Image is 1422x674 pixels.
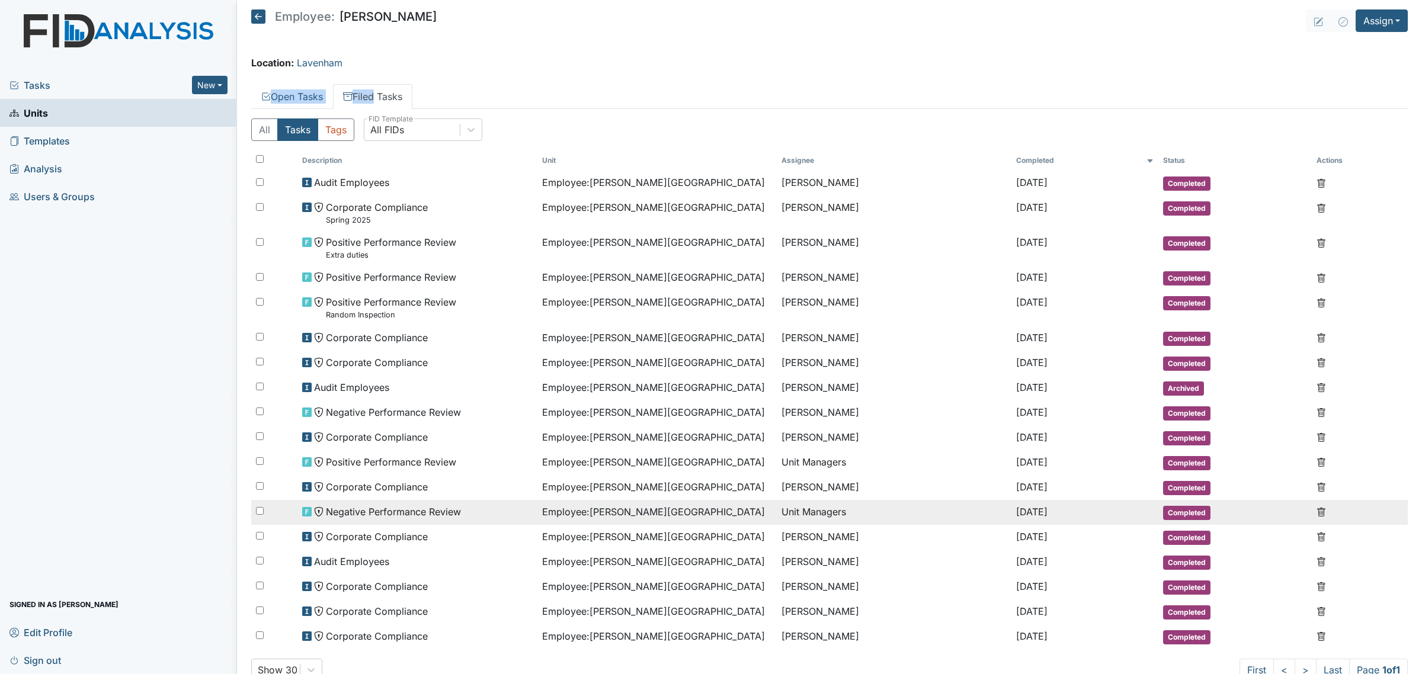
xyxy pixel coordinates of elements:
span: Employee : [PERSON_NAME][GEOGRAPHIC_DATA] [542,604,765,618]
span: [DATE] [1016,605,1048,617]
span: Employee : [PERSON_NAME][GEOGRAPHIC_DATA] [542,455,765,469]
a: Delete [1317,235,1326,249]
td: [PERSON_NAME] [777,425,1011,450]
a: Delete [1317,455,1326,469]
span: [DATE] [1016,481,1048,493]
td: [PERSON_NAME] [777,351,1011,375]
td: [PERSON_NAME] [777,171,1011,195]
a: Delete [1317,330,1326,345]
small: Extra duties [326,249,456,261]
a: Delete [1317,604,1326,618]
a: Delete [1317,270,1326,284]
span: Corporate Compliance [326,579,428,593]
button: Tasks [277,118,318,141]
h5: [PERSON_NAME] [251,9,437,24]
td: [PERSON_NAME] [777,624,1011,649]
span: [DATE] [1016,357,1048,368]
span: Audit Employees [314,554,389,569]
a: Delete [1317,200,1326,214]
span: Employee: [275,11,335,23]
td: [PERSON_NAME] [777,525,1011,550]
a: Delete [1317,629,1326,643]
td: [PERSON_NAME] [777,400,1011,425]
div: All FIDs [370,123,404,137]
small: Spring 2025 [326,214,428,226]
strong: Location: [251,57,294,69]
span: Employee : [PERSON_NAME][GEOGRAPHIC_DATA] [542,330,765,345]
span: Units [9,104,48,122]
span: Positive Performance Review [326,455,456,469]
span: Completed [1163,431,1210,445]
a: Tasks [9,78,192,92]
span: Employee : [PERSON_NAME][GEOGRAPHIC_DATA] [542,405,765,419]
span: Completed [1163,357,1210,371]
td: [PERSON_NAME] [777,574,1011,599]
span: Employee : [PERSON_NAME][GEOGRAPHIC_DATA] [542,529,765,544]
a: Delete [1317,505,1326,519]
span: Completed [1163,271,1210,285]
input: Toggle All Rows Selected [256,155,264,163]
span: Templates [9,131,70,150]
span: [DATE] [1016,580,1048,592]
span: Audit Employees [314,380,389,394]
span: Negative Performance Review [326,505,461,519]
span: Completed [1163,506,1210,520]
a: Delete [1317,579,1326,593]
td: [PERSON_NAME] [777,230,1011,265]
span: [DATE] [1016,456,1048,468]
a: Delete [1317,295,1326,309]
td: [PERSON_NAME] [777,195,1011,230]
a: Lavenham [297,57,342,69]
th: Assignee [777,150,1011,171]
span: [DATE] [1016,406,1048,418]
td: [PERSON_NAME] [777,326,1011,351]
span: Completed [1163,332,1210,346]
td: [PERSON_NAME] [777,599,1011,624]
td: Unit Managers [777,450,1011,475]
span: Completed [1163,456,1210,470]
td: [PERSON_NAME] [777,375,1011,400]
span: Employee : [PERSON_NAME][GEOGRAPHIC_DATA] [542,200,765,214]
span: Users & Groups [9,187,95,206]
span: [DATE] [1016,236,1048,248]
span: Completed [1163,201,1210,216]
span: Completed [1163,556,1210,570]
span: Employee : [PERSON_NAME][GEOGRAPHIC_DATA] [542,430,765,444]
th: Toggle SortBy [1158,150,1312,171]
a: Filed Tasks [333,84,412,109]
td: [PERSON_NAME] [777,550,1011,574]
th: Toggle SortBy [1011,150,1158,171]
td: [PERSON_NAME] [777,475,1011,500]
span: Completed [1163,296,1210,310]
th: Actions [1312,150,1371,171]
span: [DATE] [1016,556,1048,567]
span: Employee : [PERSON_NAME][GEOGRAPHIC_DATA] [542,505,765,519]
span: Employee : [PERSON_NAME][GEOGRAPHIC_DATA] [542,295,765,309]
span: Employee : [PERSON_NAME][GEOGRAPHIC_DATA] [542,380,765,394]
span: Sign out [9,651,61,669]
span: [DATE] [1016,201,1048,213]
span: Archived [1163,381,1204,396]
span: Corporate Compliance Spring 2025 [326,200,428,226]
span: [DATE] [1016,381,1048,393]
span: Completed [1163,406,1210,421]
span: Corporate Compliance [326,330,428,345]
span: Employee : [PERSON_NAME][GEOGRAPHIC_DATA] [542,579,765,593]
button: All [251,118,278,141]
span: Completed [1163,531,1210,545]
th: Toggle SortBy [537,150,777,171]
span: [DATE] [1016,332,1048,344]
span: Completed [1163,236,1210,251]
div: Type filter [251,118,354,141]
span: Employee : [PERSON_NAME][GEOGRAPHIC_DATA] [542,270,765,284]
small: Random Inspection [326,309,456,320]
span: Completed [1163,605,1210,620]
span: [DATE] [1016,296,1048,308]
span: Analysis [9,159,62,178]
span: [DATE] [1016,431,1048,443]
span: [DATE] [1016,271,1048,283]
a: Delete [1317,480,1326,494]
span: [DATE] [1016,531,1048,543]
a: Open Tasks [251,84,333,109]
